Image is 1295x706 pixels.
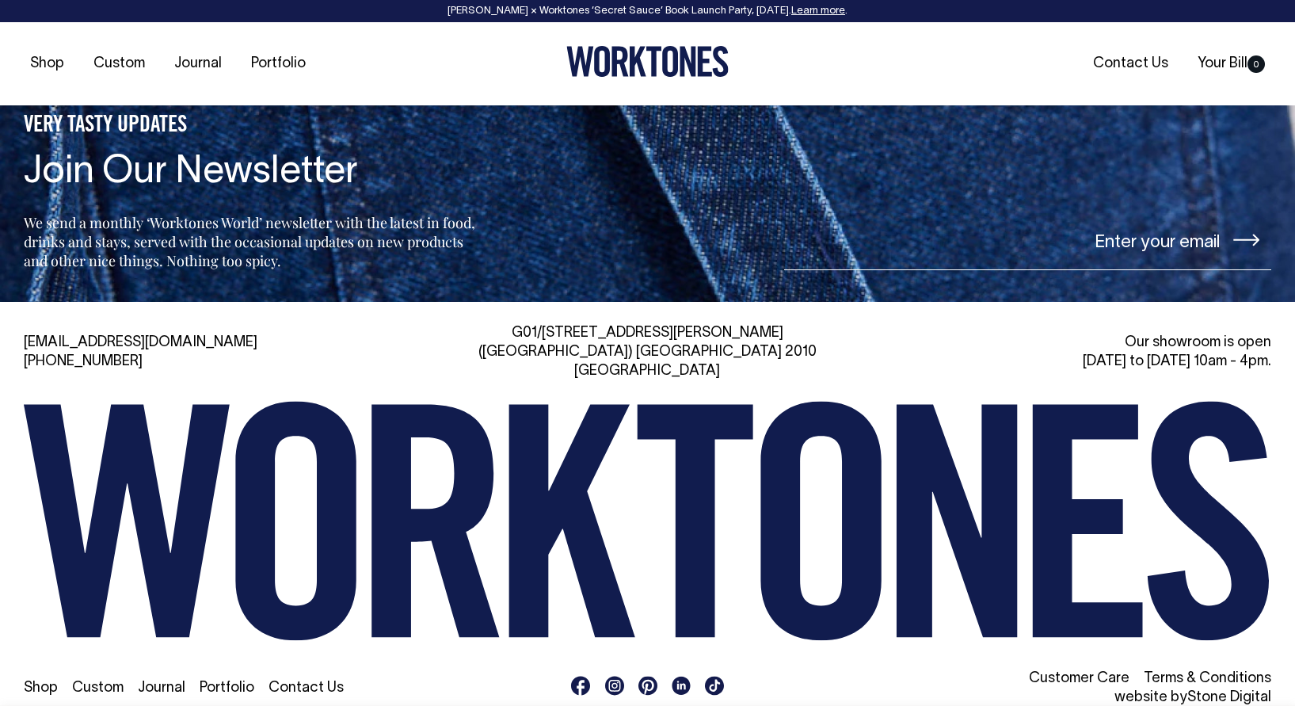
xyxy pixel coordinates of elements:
[1029,672,1129,685] a: Customer Care
[791,6,845,16] a: Learn more
[1191,51,1271,77] a: Your Bill0
[87,51,151,77] a: Custom
[16,6,1279,17] div: [PERSON_NAME] × Worktones ‘Secret Sauce’ Book Launch Party, [DATE]. .
[784,211,1271,270] input: Enter your email
[24,51,70,77] a: Shop
[1087,51,1175,77] a: Contact Us
[24,152,480,194] h4: Join Our Newsletter
[200,681,254,695] a: Portfolio
[24,336,257,349] a: [EMAIL_ADDRESS][DOMAIN_NAME]
[138,681,185,695] a: Journal
[24,681,58,695] a: Shop
[1144,672,1271,685] a: Terms & Conditions
[1247,55,1265,73] span: 0
[72,681,124,695] a: Custom
[24,113,480,139] h5: VERY TASTY UPDATES
[168,51,228,77] a: Journal
[245,51,312,77] a: Portfolio
[871,334,1271,372] div: Our showroom is open [DATE] to [DATE] 10am - 4pm.
[448,324,847,381] div: G01/[STREET_ADDRESS][PERSON_NAME] ([GEOGRAPHIC_DATA]) [GEOGRAPHIC_DATA] 2010 [GEOGRAPHIC_DATA]
[269,681,344,695] a: Contact Us
[1187,691,1271,704] a: Stone Digital
[24,355,143,368] a: [PHONE_NUMBER]
[24,213,480,270] p: We send a monthly ‘Worktones World’ newsletter with the latest in food, drinks and stays, served ...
